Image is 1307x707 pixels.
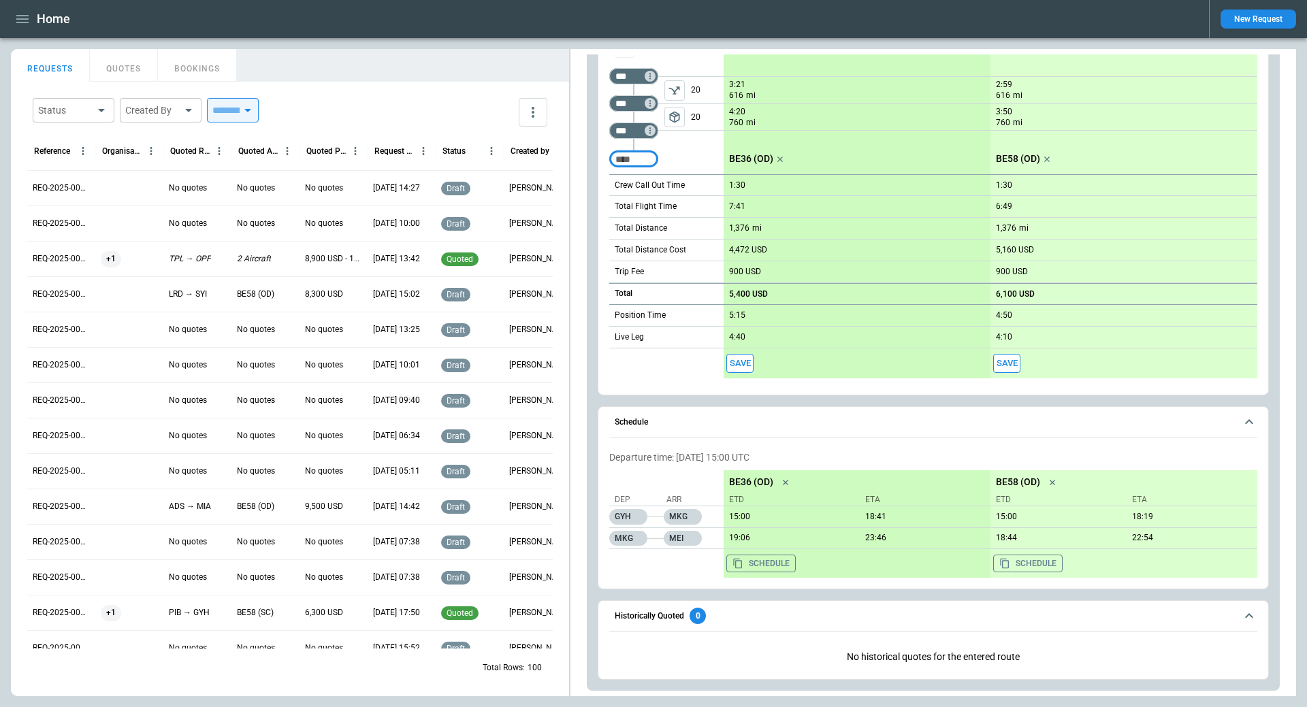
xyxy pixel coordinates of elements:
[305,253,362,265] p: 8,900 USD - 10,200 USD
[373,430,420,442] p: 08/27/2025 06:34
[615,180,685,191] p: Crew Call Out Time
[509,465,566,477] p: George O'Bryan
[169,572,207,583] p: No quotes
[996,223,1016,233] p: 1,376
[305,607,343,619] p: 6,300 USD
[615,289,632,298] h6: Total
[444,184,468,193] span: draft
[609,640,1257,674] p: No historical quotes for the entered route
[169,501,211,512] p: ADS → MIA
[691,77,724,103] p: 20
[729,267,761,277] p: 900 USD
[509,607,566,619] p: Allen Maki
[237,289,274,300] p: BE58 (OD)
[996,201,1012,212] p: 6:49
[996,310,1012,320] p: 4:50
[158,49,237,82] button: BOOKINGS
[169,253,211,265] p: TPL → OPF
[373,324,420,335] p: 09/03/2025 13:25
[442,146,466,156] div: Status
[746,117,756,129] p: mi
[509,359,566,371] p: George O'Bryan
[724,33,1257,378] div: scrollable content
[33,430,90,442] p: REQ-2025-000263
[169,218,207,229] p: No quotes
[305,359,343,371] p: No quotes
[664,531,702,546] p: MEI
[726,555,796,572] button: Copy the aircraft schedule to your clipboard
[609,151,658,167] div: Too short
[511,146,549,156] div: Created by
[38,103,93,117] div: Status
[33,182,90,194] p: REQ-2025-000270
[729,153,773,165] p: BE36 (OD)
[609,122,658,139] div: Not found
[1127,512,1257,522] p: 09/09/2025
[609,509,647,525] p: GYH
[444,325,468,335] span: draft
[726,354,754,374] button: Save
[729,289,768,299] p: 5,400 USD
[444,431,468,441] span: draft
[724,512,854,522] p: 09/09/2025
[373,607,420,619] p: 08/22/2025 17:50
[278,142,296,160] button: Quoted Aircraft column menu
[169,182,207,194] p: No quotes
[237,572,275,583] p: No quotes
[125,103,180,117] div: Created By
[509,182,566,194] p: Ben Gundermann
[996,267,1028,277] p: 900 USD
[33,465,90,477] p: REQ-2025-000262
[729,223,749,233] p: 1,376
[101,242,121,276] span: +1
[373,501,420,512] p: 08/26/2025 14:42
[729,332,745,342] p: 4:40
[664,80,685,101] span: Type of sector
[860,494,985,506] p: ETA
[615,266,644,278] p: Trip Fee
[306,146,346,156] div: Quoted Price
[444,290,468,299] span: draft
[509,501,566,512] p: Allen Maki
[34,146,70,156] div: Reference
[993,354,1020,374] button: Save
[609,531,647,546] p: MKG
[990,512,1121,522] p: 09/09/2025
[519,98,547,127] button: more
[729,117,743,129] p: 760
[444,396,468,406] span: draft
[237,218,275,229] p: No quotes
[666,494,714,506] p: Arr
[746,90,756,101] p: mi
[996,107,1012,117] p: 3:50
[1019,223,1029,234] p: mi
[996,117,1010,129] p: 760
[305,430,343,442] p: No quotes
[724,533,854,543] p: 09/09/2025
[37,11,70,27] h1: Home
[860,533,990,543] p: 09/09/2025
[609,452,1257,463] p: Departure time: [DATE] 15:00 UTC
[169,359,207,371] p: No quotes
[33,253,90,265] p: REQ-2025-000268
[509,395,566,406] p: George O'Bryan
[169,536,207,548] p: No quotes
[609,407,1257,438] button: Schedule
[509,289,566,300] p: Allen Maki
[169,430,207,442] p: No quotes
[237,182,275,194] p: No quotes
[373,289,420,300] p: 09/03/2025 15:02
[33,289,90,300] p: REQ-2025-000267
[237,253,271,265] p: 2 Aircraft
[551,142,568,160] button: Created by column menu
[483,142,500,160] button: Status column menu
[664,80,685,101] button: left aligned
[615,418,648,427] h6: Schedule
[444,573,468,582] span: draft
[615,223,667,234] p: Total Distance
[729,107,745,117] p: 4:20
[33,572,90,583] p: REQ-2025-000259
[615,612,684,621] h6: Historically Quoted
[1127,494,1252,506] p: ETA
[305,572,343,583] p: No quotes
